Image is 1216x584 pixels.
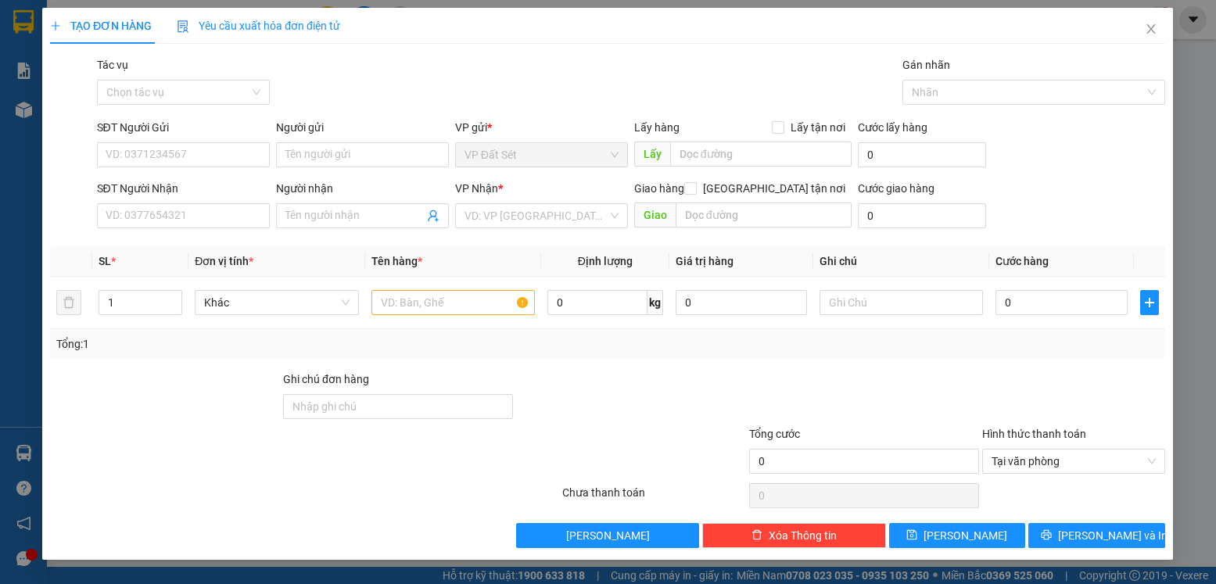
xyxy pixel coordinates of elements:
span: Xóa Thông tin [769,527,837,544]
span: Lấy tận nơi [785,119,852,136]
button: delete [56,290,81,315]
span: TẠO ĐƠN HÀNG [50,20,152,32]
strong: ĐỒNG PHƯỚC [124,9,214,22]
input: 0 [676,290,807,315]
button: deleteXóa Thông tin [703,523,886,548]
img: icon [178,20,190,33]
span: plus [50,20,61,31]
span: Bến xe [GEOGRAPHIC_DATA] [124,25,210,45]
span: Giao hàng [634,182,684,195]
span: [PERSON_NAME] [924,527,1008,544]
span: Khác [205,291,350,314]
span: [PERSON_NAME] và In [1059,527,1168,544]
span: Đơn vị tính [195,255,254,267]
span: printer [1042,529,1053,542]
span: Tại văn phòng [992,450,1156,473]
div: Người nhận [276,180,449,197]
span: save [907,529,918,542]
button: Close [1130,8,1174,52]
span: [PERSON_NAME]: [5,101,164,110]
button: plus [1140,290,1159,315]
input: Dọc đường [676,202,852,228]
span: 07:31:31 [DATE] [34,113,95,123]
span: Lấy hàng [634,121,680,134]
span: Cước hàng [996,255,1049,267]
span: SL [99,255,112,267]
button: save[PERSON_NAME] [889,523,1026,548]
div: Người gửi [276,119,449,136]
input: VD: Bàn, Ghế [371,290,535,315]
span: In ngày: [5,113,95,123]
input: Cước giao hàng [859,203,987,228]
span: kg [647,290,663,315]
button: printer[PERSON_NAME] và In [1029,523,1166,548]
span: VPDS1509250003 [78,99,164,111]
span: Yêu cầu xuất hóa đơn điện tử [178,20,341,32]
img: logo [5,9,75,78]
span: ----------------------------------------- [42,84,192,97]
span: Hotline: 19001152 [124,70,192,79]
label: Cước lấy hàng [859,121,928,134]
span: VP Nhận [455,182,498,195]
label: Ghi chú đơn hàng [283,373,369,385]
div: Tổng: 1 [56,335,470,353]
span: delete [751,529,762,542]
span: Lấy [634,142,670,167]
input: Ghi Chú [820,290,984,315]
span: Tổng cước [749,428,800,440]
span: close [1146,23,1158,35]
span: [PERSON_NAME] [566,527,650,544]
th: Ghi chú [814,246,990,277]
input: Cước lấy hàng [859,142,987,167]
div: SĐT Người Nhận [97,180,270,197]
span: user-add [427,210,439,222]
span: Giao [634,202,676,228]
div: SĐT Người Gửi [97,119,270,136]
span: VP Đất Sét [465,143,619,167]
label: Gán nhãn [903,59,951,71]
span: Giá trị hàng [676,255,734,267]
input: Dọc đường [670,142,852,167]
span: [GEOGRAPHIC_DATA] tận nơi [698,180,852,197]
span: 01 Võ Văn Truyện, KP.1, Phường 2 [124,47,215,66]
label: Cước giao hàng [859,182,935,195]
div: VP gửi [455,119,628,136]
span: plus [1141,296,1158,309]
label: Hình thức thanh toán [982,428,1086,440]
label: Tác vụ [97,59,128,71]
button: [PERSON_NAME] [516,523,699,548]
span: Định lượng [578,255,633,267]
div: Chưa thanh toán [561,484,748,511]
input: Ghi chú đơn hàng [283,394,513,419]
span: Tên hàng [371,255,422,267]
